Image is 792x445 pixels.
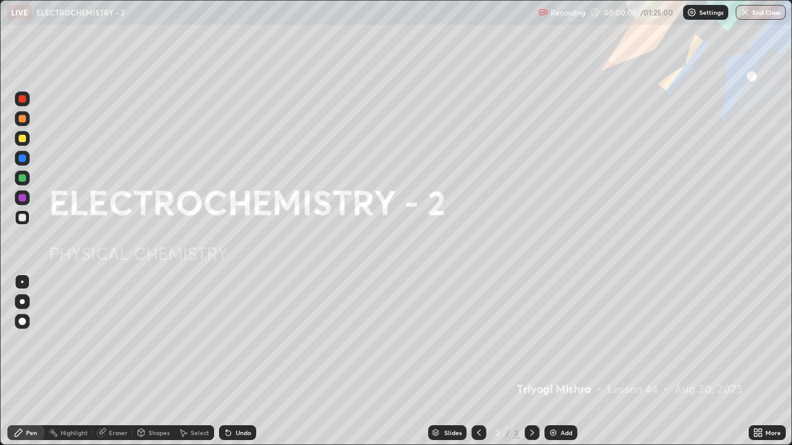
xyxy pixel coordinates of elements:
div: / [506,429,510,436]
button: End Class [736,5,786,20]
img: end-class-cross [740,7,750,17]
div: 2 [512,427,520,438]
div: Add [561,430,572,436]
div: 2 [491,429,504,436]
p: LIVE [11,7,28,17]
div: Undo [236,430,251,436]
p: Recording [551,8,585,17]
p: ELECTROCHEMISTRY - 2 [37,7,124,17]
div: Shapes [148,430,170,436]
img: recording.375f2c34.svg [538,7,548,17]
p: Settings [699,9,723,15]
div: Highlight [61,430,88,436]
img: add-slide-button [548,428,558,438]
div: Slides [444,430,462,436]
div: Pen [26,430,37,436]
div: Eraser [109,430,127,436]
img: class-settings-icons [687,7,697,17]
div: Select [191,430,209,436]
div: More [765,430,781,436]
